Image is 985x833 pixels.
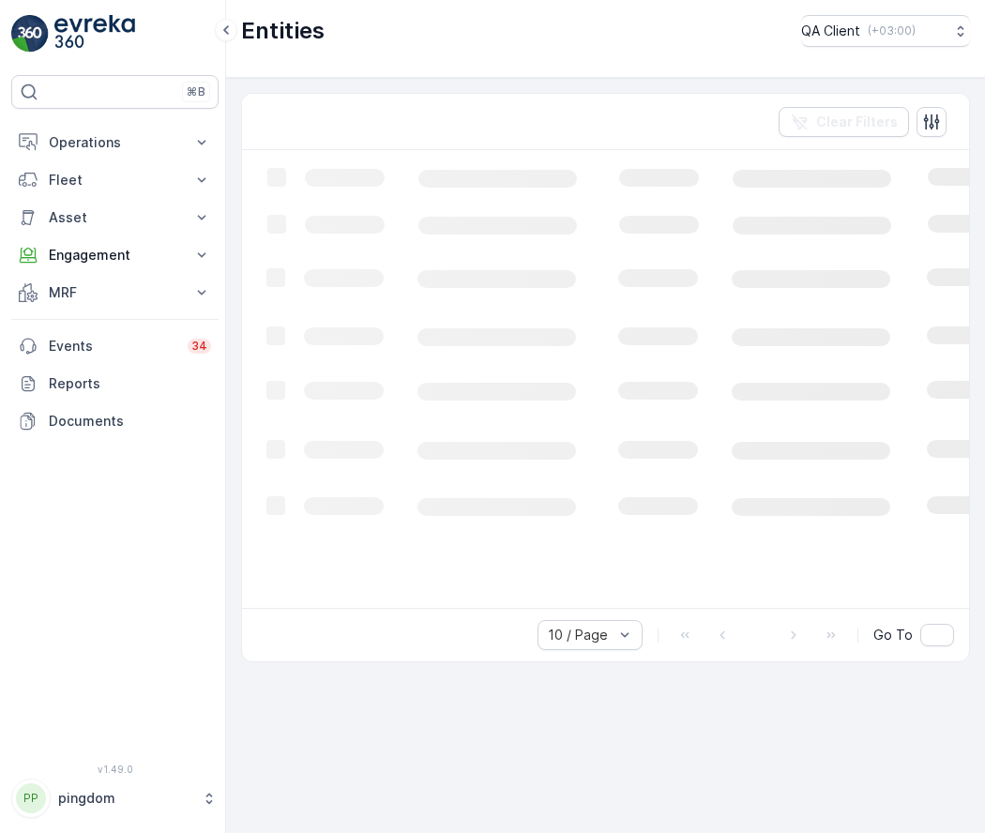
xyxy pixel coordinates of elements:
div: PP [16,783,46,813]
p: Events [49,337,176,356]
span: v 1.49.0 [11,764,219,775]
img: logo_light-DOdMpM7g.png [54,15,135,53]
p: MRF [49,283,181,302]
p: Asset [49,208,181,227]
button: Operations [11,124,219,161]
button: Clear Filters [779,107,909,137]
button: QA Client(+03:00) [801,15,970,47]
p: 34 [191,339,207,354]
p: Entities [241,16,325,46]
button: MRF [11,274,219,311]
p: Operations [49,133,181,152]
p: Fleet [49,171,181,189]
img: logo [11,15,49,53]
p: Clear Filters [816,113,898,131]
a: Documents [11,402,219,440]
p: ( +03:00 ) [868,23,916,38]
p: Engagement [49,246,181,265]
p: QA Client [801,22,860,40]
p: Reports [49,374,211,393]
button: Fleet [11,161,219,199]
button: Engagement [11,236,219,274]
button: PPpingdom [11,779,219,818]
p: ⌘B [187,84,205,99]
a: Reports [11,365,219,402]
p: pingdom [58,789,192,808]
a: Events34 [11,327,219,365]
button: Asset [11,199,219,236]
span: Go To [873,626,913,644]
p: Documents [49,412,211,431]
